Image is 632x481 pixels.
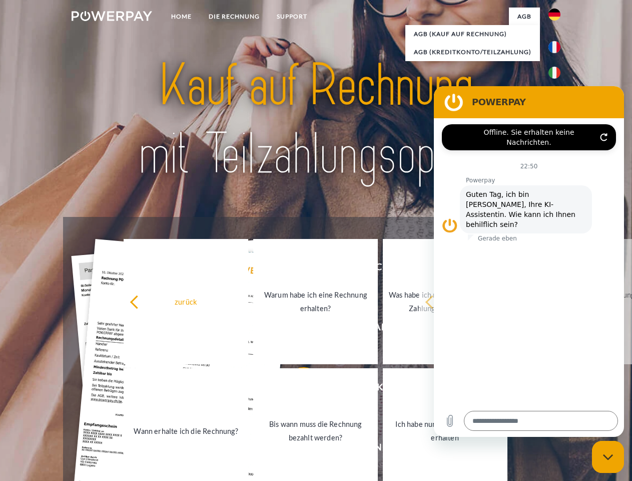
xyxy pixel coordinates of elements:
[389,417,501,444] div: Ich habe nur eine Teillieferung erhalten
[405,25,540,43] a: AGB (Kauf auf Rechnung)
[72,11,152,21] img: logo-powerpay-white.svg
[405,43,540,61] a: AGB (Kreditkonto/Teilzahlung)
[130,295,242,308] div: zurück
[383,239,507,364] a: Was habe ich noch offen, ist meine Zahlung eingegangen?
[434,86,624,437] iframe: Messaging-Fenster
[130,424,242,437] div: Wann erhalte ich die Rechnung?
[259,288,372,315] div: Warum habe ich eine Rechnung erhalten?
[268,8,316,26] a: SUPPORT
[389,288,501,315] div: Was habe ich noch offen, ist meine Zahlung eingegangen?
[548,67,560,79] img: it
[259,417,372,444] div: Bis wann muss die Rechnung bezahlt werden?
[163,8,200,26] a: Home
[96,48,536,192] img: title-powerpay_de.svg
[548,9,560,21] img: de
[548,41,560,53] img: fr
[509,8,540,26] a: agb
[425,295,537,308] div: zurück
[200,8,268,26] a: DIE RECHNUNG
[592,441,624,473] iframe: Schaltfläche zum Öffnen des Messaging-Fensters; Konversation läuft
